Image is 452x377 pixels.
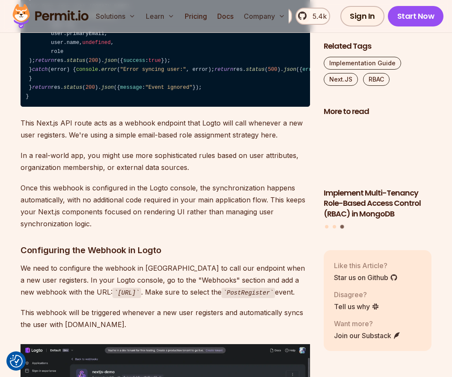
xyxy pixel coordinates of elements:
[334,301,379,311] a: Tell us why
[388,6,444,26] a: Start Now
[35,58,54,64] span: return
[67,58,86,64] span: status
[142,8,178,25] button: Learn
[325,225,328,228] button: Go to slide 1
[63,85,82,91] span: status
[268,67,277,73] span: 500
[21,117,310,141] p: This Next.js API route acts as a webhook endpoint that Logto will call whenever a new user regist...
[340,6,384,26] a: Sign In
[67,40,79,46] span: name
[148,58,161,64] span: true
[363,73,390,86] a: RBAC
[120,85,142,91] span: message
[32,85,51,91] span: return
[21,243,310,257] h3: Configuring the Webhook in Logto
[214,8,237,25] a: Docs
[86,85,95,91] span: 200
[123,58,145,64] span: success
[104,58,117,64] span: json
[21,262,310,298] p: We need to configure the webhook in [GEOGRAPHIC_DATA] to call our endpoint when a new user regist...
[67,31,104,37] span: primaryEmail
[9,2,92,31] img: Permit logo
[324,41,431,52] h2: Related Tags
[334,330,401,340] a: Join our Substack
[21,307,310,330] p: This webhook will be triggered whenever a new user registers and automatically syncs the user wit...
[240,8,289,25] button: Company
[246,67,265,73] span: status
[214,67,233,73] span: return
[83,40,111,46] span: undefined
[222,288,275,298] code: PostRegister
[302,67,318,73] span: error
[334,260,398,270] p: Like this Article?
[76,67,98,73] span: console
[324,57,401,70] a: Implementation Guide
[101,67,117,73] span: error
[101,85,114,91] span: json
[340,225,344,228] button: Go to slide 3
[334,318,401,328] p: Want more?
[324,122,431,183] img: Implement Multi-Tenancy Role-Based Access Control (RBAC) in MongoDB
[324,122,431,230] div: Posts
[307,11,327,21] span: 5.4k
[324,106,431,117] h2: More to read
[181,8,210,25] a: Pricing
[10,355,23,368] button: Consent Preferences
[10,355,23,368] img: Revisit consent button
[324,187,431,219] h3: Implement Multi-Tenancy Role-Based Access Control (RBAC) in MongoDB
[120,67,186,73] span: "Error syncing user:"
[21,182,310,230] p: Once this webhook is configured in the Logto console, the synchronization happens automatically, ...
[333,225,336,228] button: Go to slide 2
[284,67,296,73] span: json
[32,67,48,73] span: catch
[334,272,398,282] a: Star us on Github
[334,289,379,299] p: Disagree?
[112,288,141,298] code: [URL]
[92,8,139,25] button: Solutions
[21,149,310,173] p: In a real-world app, you might use more sophisticated rules based on user attributes, organizatio...
[324,73,358,86] a: Next.JS
[145,85,192,91] span: "Event ignored"
[89,58,98,64] span: 200
[295,8,330,25] a: 5.4k
[324,122,431,219] li: 3 of 3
